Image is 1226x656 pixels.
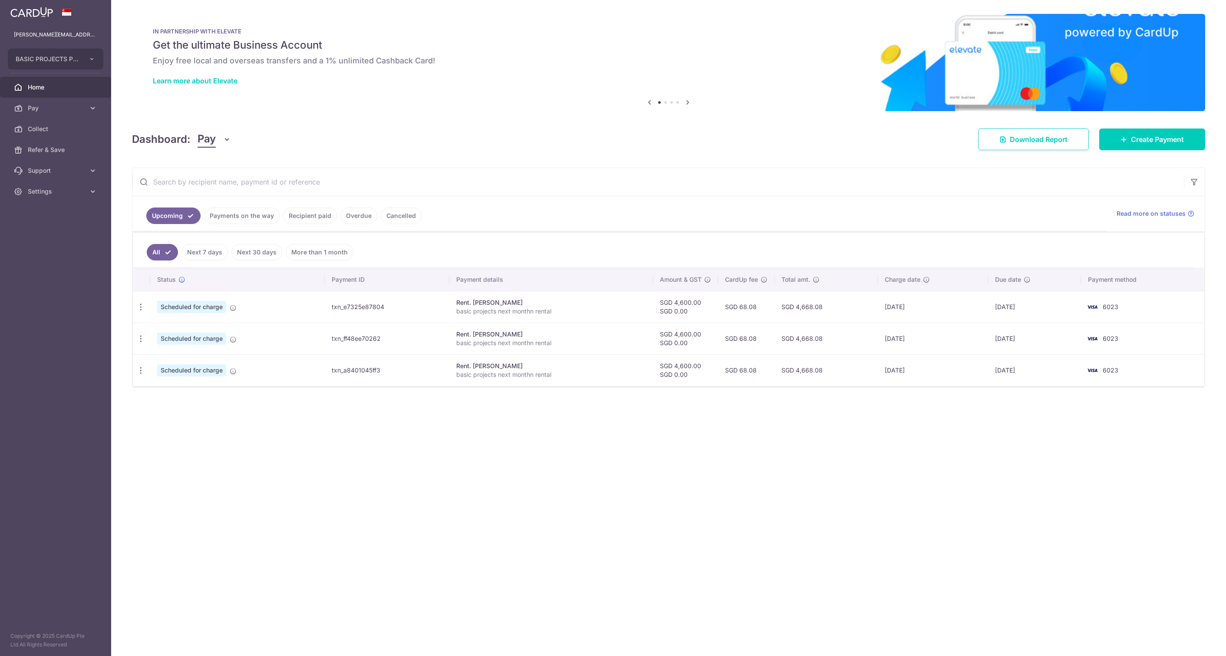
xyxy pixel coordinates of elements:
[132,14,1205,111] img: Renovation banner
[132,168,1184,196] input: Search by recipient name, payment id or reference
[1103,303,1118,310] span: 6023
[157,333,226,345] span: Scheduled for charge
[28,83,85,92] span: Home
[653,291,718,323] td: SGD 4,600.00 SGD 0.00
[781,275,810,284] span: Total amt.
[988,323,1081,354] td: [DATE]
[878,354,988,386] td: [DATE]
[1010,134,1068,145] span: Download Report
[988,354,1081,386] td: [DATE]
[1084,365,1101,376] img: Bank Card
[132,132,191,147] h4: Dashboard:
[1103,366,1118,374] span: 6023
[988,291,1081,323] td: [DATE]
[28,187,85,196] span: Settings
[653,323,718,354] td: SGD 4,600.00 SGD 0.00
[8,49,103,69] button: BASIC PROJECTS PTE LTD
[456,370,646,379] p: basic projects next monthn rental
[718,323,774,354] td: SGD 68.08
[153,28,1184,35] p: IN PARTNERSHIP WITH ELEVATE
[157,275,176,284] span: Status
[204,208,280,224] a: Payments on the way
[14,30,97,39] p: [PERSON_NAME][EMAIL_ADDRESS][DOMAIN_NAME]
[456,339,646,347] p: basic projects next monthn rental
[325,268,449,291] th: Payment ID
[456,307,646,316] p: basic projects next monthn rental
[10,7,53,17] img: CardUp
[1084,333,1101,344] img: Bank Card
[718,354,774,386] td: SGD 68.08
[1117,209,1186,218] span: Read more on statuses
[28,104,85,112] span: Pay
[16,55,80,63] span: BASIC PROJECTS PTE LTD
[449,268,653,291] th: Payment details
[181,244,228,260] a: Next 7 days
[325,354,449,386] td: txn_a8401045ff3
[157,301,226,313] span: Scheduled for charge
[1081,268,1204,291] th: Payment method
[878,291,988,323] td: [DATE]
[1084,302,1101,312] img: Bank Card
[1103,335,1118,342] span: 6023
[198,131,216,148] span: Pay
[885,275,920,284] span: Charge date
[774,354,878,386] td: SGD 4,668.08
[381,208,422,224] a: Cancelled
[286,244,353,260] a: More than 1 month
[231,244,282,260] a: Next 30 days
[978,129,1089,150] a: Download Report
[878,323,988,354] td: [DATE]
[325,291,449,323] td: txn_e7325e87804
[1117,209,1194,218] a: Read more on statuses
[157,364,226,376] span: Scheduled for charge
[718,291,774,323] td: SGD 68.08
[198,131,231,148] button: Pay
[660,275,702,284] span: Amount & GST
[153,56,1184,66] h6: Enjoy free local and overseas transfers and a 1% unlimited Cashback Card!
[653,354,718,386] td: SGD 4,600.00 SGD 0.00
[1131,134,1184,145] span: Create Payment
[28,125,85,133] span: Collect
[340,208,377,224] a: Overdue
[153,38,1184,52] h5: Get the ultimate Business Account
[456,330,646,339] div: Rent. [PERSON_NAME]
[1099,129,1205,150] a: Create Payment
[283,208,337,224] a: Recipient paid
[28,166,85,175] span: Support
[153,76,237,85] a: Learn more about Elevate
[995,275,1021,284] span: Due date
[28,145,85,154] span: Refer & Save
[325,323,449,354] td: txn_ff48ee70262
[774,323,878,354] td: SGD 4,668.08
[456,298,646,307] div: Rent. [PERSON_NAME]
[774,291,878,323] td: SGD 4,668.08
[456,362,646,370] div: Rent. [PERSON_NAME]
[147,244,178,260] a: All
[725,275,758,284] span: CardUp fee
[146,208,201,224] a: Upcoming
